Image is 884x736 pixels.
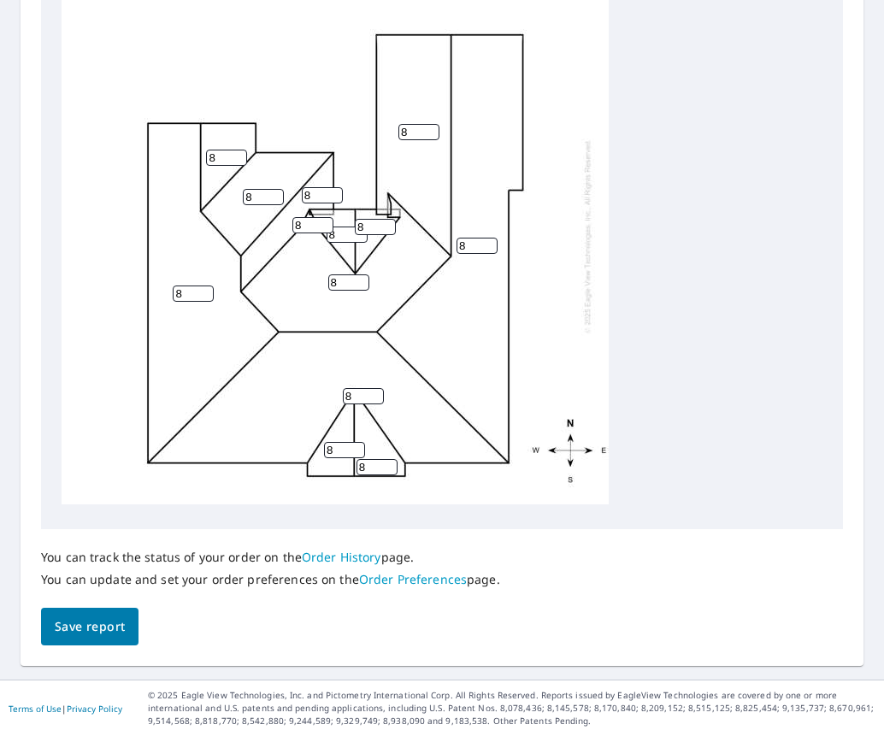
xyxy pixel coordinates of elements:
a: Privacy Policy [67,703,122,715]
p: You can track the status of your order on the page. [41,550,500,565]
a: Terms of Use [9,703,62,715]
a: Order Preferences [359,571,467,587]
button: Save report [41,608,138,646]
a: Order History [302,549,381,565]
p: © 2025 Eagle View Technologies, Inc. and Pictometry International Corp. All Rights Reserved. Repo... [148,689,875,727]
p: | [9,704,122,714]
span: Save report [55,616,125,638]
p: You can update and set your order preferences on the page. [41,572,500,587]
